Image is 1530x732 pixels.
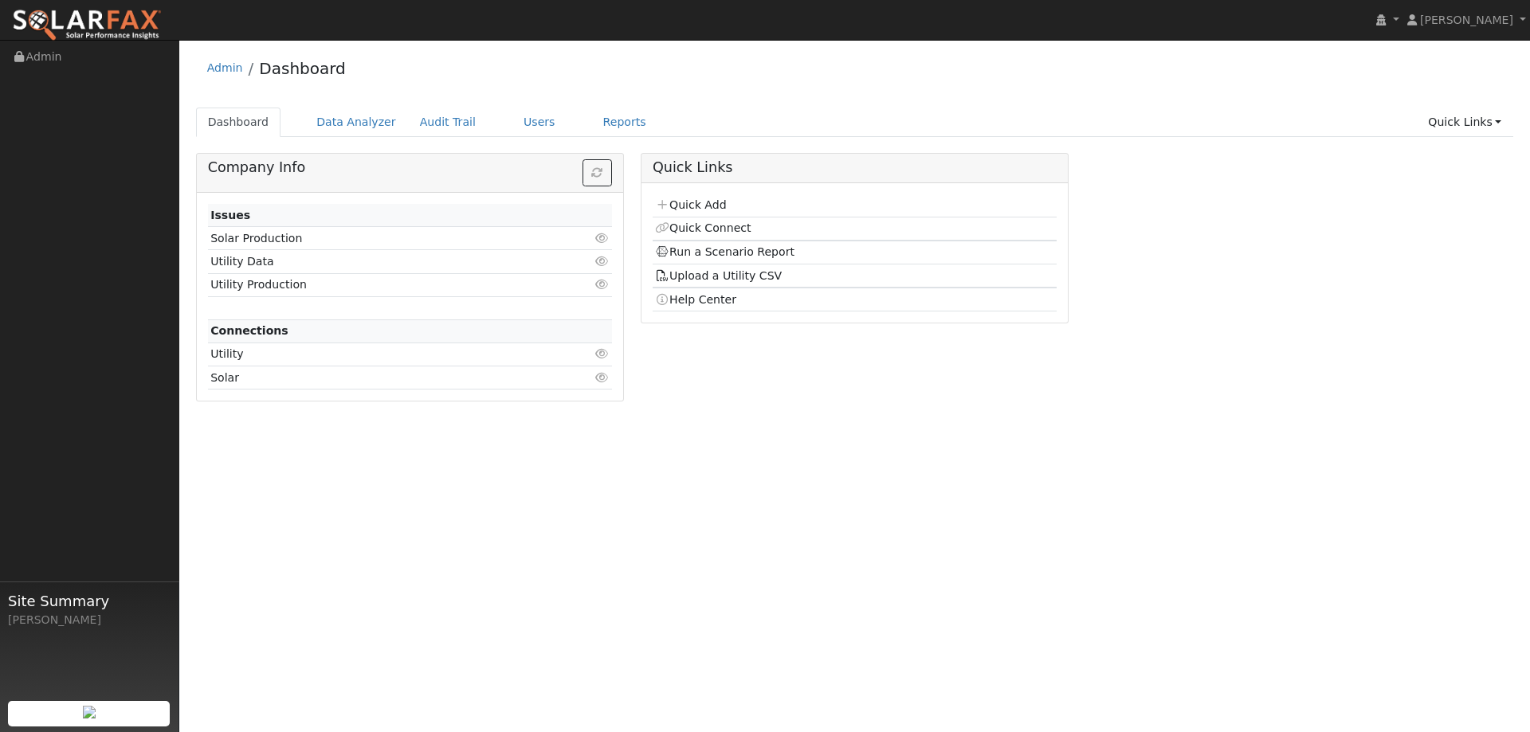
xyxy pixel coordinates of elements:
[208,273,547,296] td: Utility Production
[408,108,488,137] a: Audit Trail
[208,343,547,366] td: Utility
[1420,14,1513,26] span: [PERSON_NAME]
[12,9,162,42] img: SolarFax
[207,61,243,74] a: Admin
[304,108,408,137] a: Data Analyzer
[655,221,751,234] a: Quick Connect
[208,366,547,389] td: Solar
[595,372,610,383] i: Click to view
[655,269,782,282] a: Upload a Utility CSV
[595,233,610,244] i: Click to view
[1416,108,1513,137] a: Quick Links
[595,348,610,359] i: Click to view
[259,59,346,78] a: Dashboard
[655,198,726,211] a: Quick Add
[208,250,547,273] td: Utility Data
[210,324,288,337] strong: Connections
[655,245,794,258] a: Run a Scenario Report
[208,159,612,176] h5: Company Info
[512,108,567,137] a: Users
[83,706,96,718] img: retrieve
[8,612,171,628] div: [PERSON_NAME]
[8,590,171,612] span: Site Summary
[653,159,1057,176] h5: Quick Links
[591,108,658,137] a: Reports
[595,256,610,267] i: Click to view
[196,108,281,137] a: Dashboard
[655,293,736,306] a: Help Center
[210,209,250,221] strong: Issues
[208,227,547,250] td: Solar Production
[595,279,610,290] i: Click to view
